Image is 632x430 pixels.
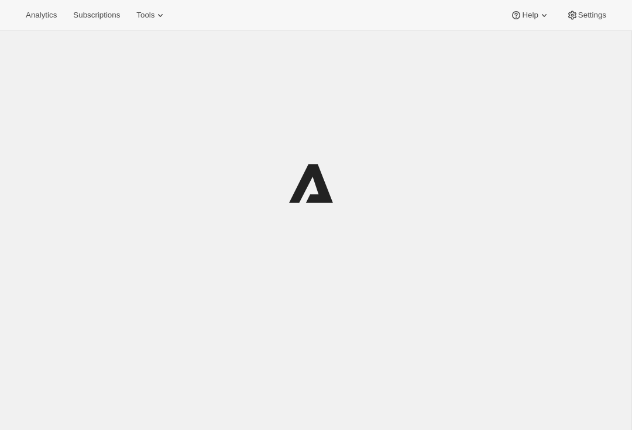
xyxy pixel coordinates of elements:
span: Tools [136,11,154,20]
button: Subscriptions [66,7,127,23]
button: Analytics [19,7,64,23]
span: Help [522,11,538,20]
button: Settings [559,7,613,23]
button: Tools [129,7,173,23]
button: Help [503,7,557,23]
span: Subscriptions [73,11,120,20]
span: Settings [578,11,606,20]
span: Analytics [26,11,57,20]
